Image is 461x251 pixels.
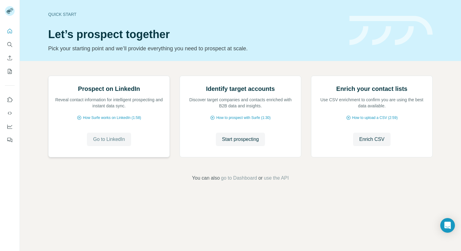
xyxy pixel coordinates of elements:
button: use the API [264,174,289,182]
h1: Let’s prospect together [48,28,342,41]
span: Enrich CSV [359,136,384,143]
span: or [258,174,263,182]
span: Start prospecting [222,136,259,143]
p: Reveal contact information for intelligent prospecting and instant data sync. [55,97,163,109]
span: You can also [192,174,220,182]
button: Use Surfe API [5,108,15,119]
p: Discover target companies and contacts enriched with B2B data and insights. [186,97,295,109]
div: Quick start [48,11,342,17]
button: Search [5,39,15,50]
button: My lists [5,66,15,77]
span: How Surfe works on LinkedIn (1:58) [83,115,141,120]
div: Open Intercom Messenger [440,218,455,233]
button: go to Dashboard [221,174,257,182]
p: Pick your starting point and we’ll provide everything you need to prospect at scale. [48,44,342,53]
button: Start prospecting [216,133,265,146]
button: Go to LinkedIn [87,133,131,146]
span: How to upload a CSV (2:59) [352,115,398,120]
span: How to prospect with Surfe (1:30) [216,115,270,120]
span: Go to LinkedIn [93,136,125,143]
h2: Prospect on LinkedIn [78,84,140,93]
button: Use Surfe on LinkedIn [5,94,15,105]
p: Use CSV enrichment to confirm you are using the best data available. [317,97,426,109]
button: Dashboard [5,121,15,132]
button: Quick start [5,26,15,37]
h2: Identify target accounts [206,84,275,93]
img: banner [349,16,433,45]
button: Feedback [5,134,15,145]
button: Enrich CSV [5,52,15,63]
button: Enrich CSV [353,133,391,146]
h2: Enrich your contact lists [336,84,407,93]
